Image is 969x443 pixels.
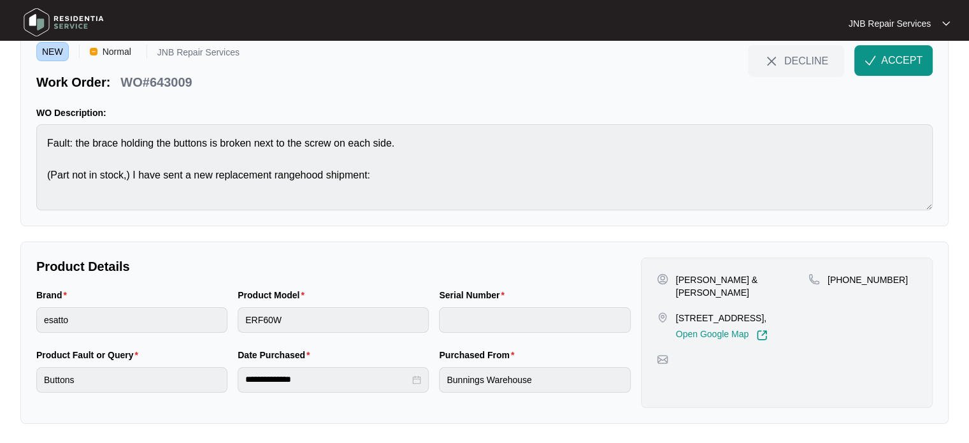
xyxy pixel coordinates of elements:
[676,312,768,324] p: [STREET_ADDRESS],
[245,373,410,386] input: Date Purchased
[756,330,768,341] img: Link-External
[881,53,922,68] span: ACCEPT
[36,106,933,119] p: WO Description:
[849,17,931,30] p: JNB Repair Services
[439,367,630,393] input: Purchased From
[439,289,509,301] label: Serial Number
[676,330,768,341] a: Open Google Map
[657,273,668,285] img: user-pin
[238,307,429,333] input: Product Model
[808,273,820,285] img: map-pin
[19,3,108,41] img: residentia service logo
[36,73,110,91] p: Work Order:
[657,312,668,323] img: map-pin
[120,73,192,91] p: WO#643009
[784,54,828,68] span: DECLINE
[865,55,876,66] img: check-Icon
[36,349,143,361] label: Product Fault or Query
[36,307,227,333] input: Brand
[748,45,844,76] button: close-IconDECLINE
[676,273,808,299] p: [PERSON_NAME] & [PERSON_NAME]
[90,48,97,55] img: Vercel Logo
[828,273,908,286] p: [PHONE_NUMBER]
[36,258,631,275] p: Product Details
[36,367,227,393] input: Product Fault or Query
[238,349,315,361] label: Date Purchased
[854,45,933,76] button: check-IconACCEPT
[36,124,933,210] textarea: Fault: the brace holding the buttons is broken next to the screw on each side. (Part not in stock...
[157,48,240,61] p: JNB Repair Services
[439,349,519,361] label: Purchased From
[657,354,668,365] img: map-pin
[238,289,310,301] label: Product Model
[439,307,630,333] input: Serial Number
[36,289,72,301] label: Brand
[97,42,136,61] span: Normal
[36,42,69,61] span: NEW
[942,20,950,27] img: dropdown arrow
[764,54,779,69] img: close-Icon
